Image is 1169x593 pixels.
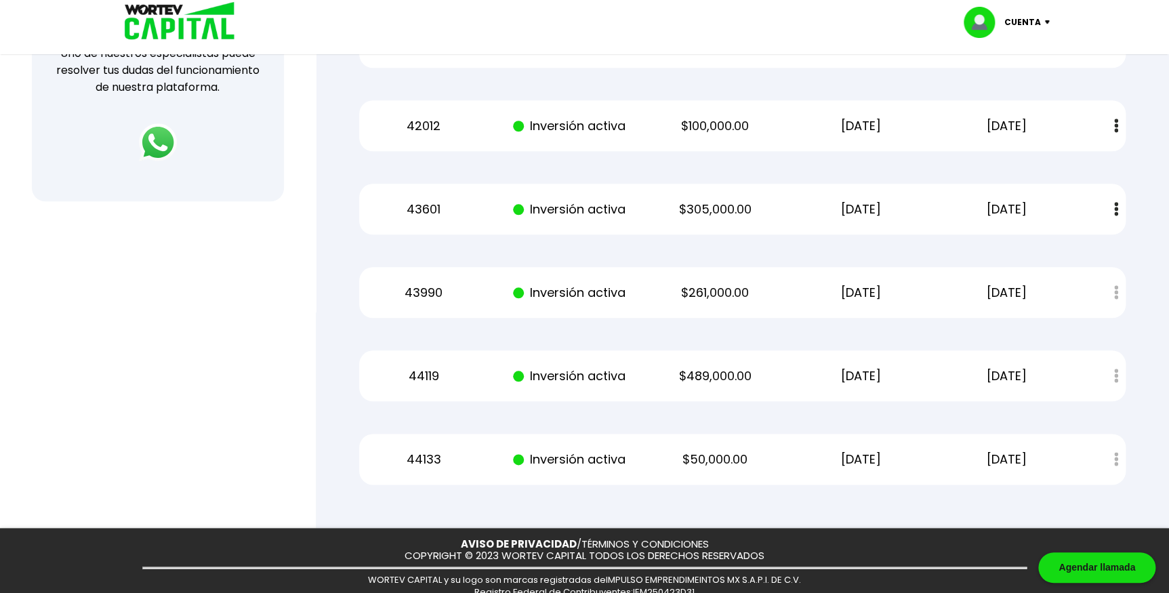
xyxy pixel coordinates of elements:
div: Agendar llamada [1038,552,1155,583]
p: [DATE] [800,449,922,470]
p: [DATE] [945,283,1067,303]
p: 43990 [363,283,485,303]
p: $489,000.00 [654,366,777,386]
p: Inversión activa [508,199,631,220]
p: $305,000.00 [654,199,777,220]
span: WORTEV CAPITAL y su logo son marcas registradas de IMPULSO EMPRENDIMEINTOS MX S.A.P.I. DE C.V. [368,573,801,586]
p: Uno de nuestros especialistas puede resolver tus dudas del funcionamiento de nuestra plataforma. [49,45,267,96]
img: logos_whatsapp-icon.242b2217.svg [139,123,177,161]
p: [DATE] [800,199,922,220]
p: / [461,539,709,550]
p: 44119 [363,366,485,386]
p: [DATE] [800,283,922,303]
p: $261,000.00 [654,283,777,303]
img: icon-down [1041,20,1059,24]
p: COPYRIGHT © 2023 WORTEV CAPITAL TODOS LOS DERECHOS RESERVADOS [405,550,764,562]
p: [DATE] [945,116,1067,136]
p: [DATE] [945,449,1067,470]
p: 43601 [363,199,485,220]
img: profile-image [964,7,1004,38]
p: [DATE] [945,366,1067,386]
p: 44133 [363,449,485,470]
p: [DATE] [800,366,922,386]
p: Inversión activa [508,116,631,136]
p: Inversión activa [508,366,631,386]
p: $50,000.00 [654,449,777,470]
a: TÉRMINOS Y CONDICIONES [581,537,709,551]
p: Inversión activa [508,283,631,303]
p: [DATE] [800,116,922,136]
p: Inversión activa [508,449,631,470]
p: Cuenta [1004,12,1041,33]
p: $100,000.00 [654,116,777,136]
p: [DATE] [945,199,1067,220]
p: 42012 [363,116,485,136]
a: AVISO DE PRIVACIDAD [461,537,577,551]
